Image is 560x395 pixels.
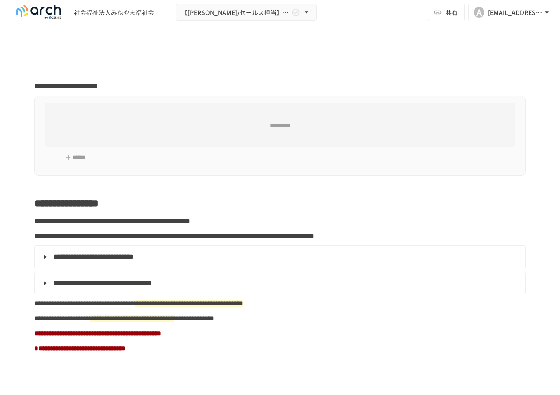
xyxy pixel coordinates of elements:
span: 共有 [446,7,458,17]
button: 【[PERSON_NAME]/セールス担当】社会福祉法人みねやま福祉会様_初期設定サポート [176,4,317,21]
span: 【[PERSON_NAME]/セールス担当】社会福祉法人みねやま福祉会様_初期設定サポート [181,7,290,18]
div: [EMAIL_ADDRESS][DOMAIN_NAME] [488,7,542,18]
div: 社会福祉法人みねやま福祉会 [74,8,154,17]
img: logo-default@2x-9cf2c760.svg [11,5,67,19]
button: 共有 [428,4,465,21]
div: A [474,7,484,18]
button: A[EMAIL_ADDRESS][DOMAIN_NAME] [468,4,556,21]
